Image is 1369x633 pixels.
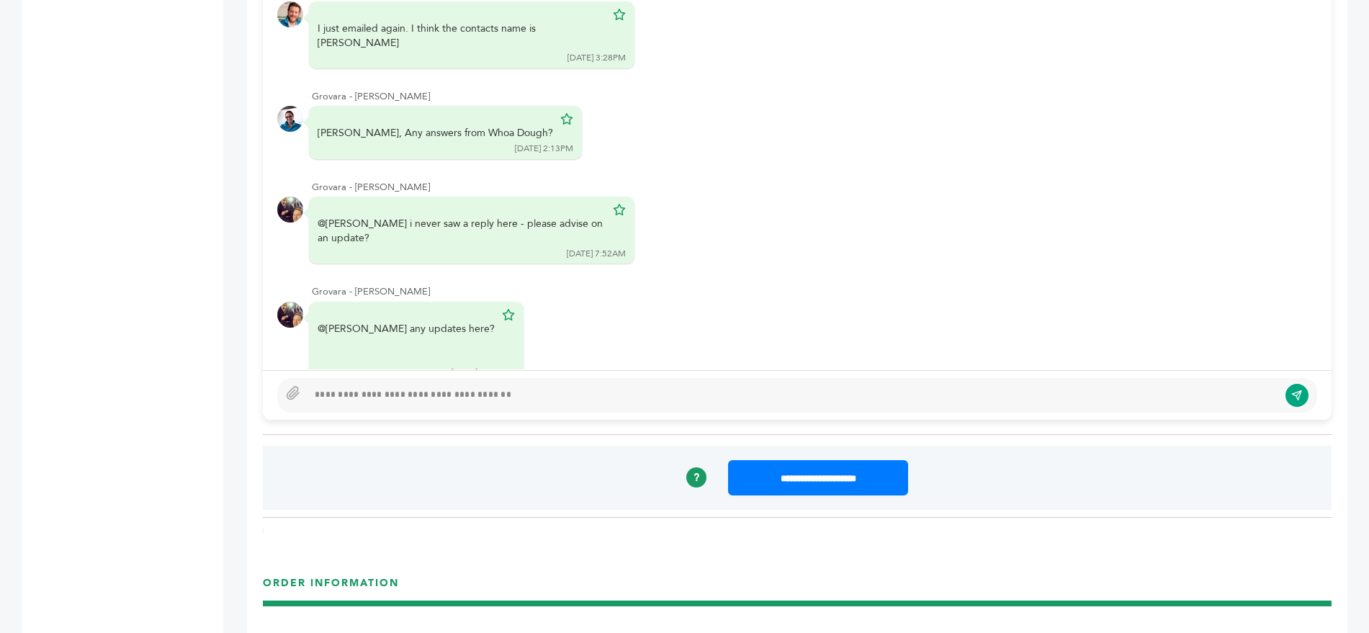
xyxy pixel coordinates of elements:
[567,52,626,64] div: [DATE] 3:28PM
[312,90,1317,103] div: Grovara - [PERSON_NAME]
[312,285,1317,298] div: Grovara - [PERSON_NAME]
[312,181,1317,194] div: Grovara - [PERSON_NAME]
[686,467,706,488] a: ?
[515,143,573,155] div: [DATE] 2:13PM
[318,217,606,245] div: @[PERSON_NAME] i never saw a reply here - please advise on an update?
[318,322,495,364] div: @[PERSON_NAME] any updates here?
[452,367,515,379] div: [DATE] 10:27PM
[318,22,606,50] div: I just emailed again. I think the contacts name is [PERSON_NAME]
[567,248,626,260] div: [DATE] 7:52AM
[318,126,553,140] div: [PERSON_NAME], Any answers from Whoa Dough?
[263,576,1332,601] h3: ORDER INFORMATION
